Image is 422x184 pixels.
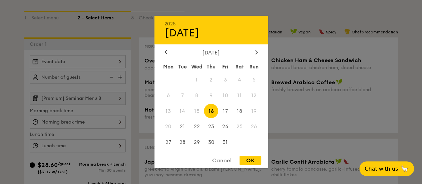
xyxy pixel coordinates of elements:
button: Chat with us🦙 [359,161,414,176]
span: Chat with us [365,166,398,172]
div: Thu [204,60,218,72]
span: 28 [175,135,189,150]
div: 2025 [164,21,258,26]
div: [DATE] [164,26,258,39]
span: 25 [233,120,247,134]
span: 🦙 [401,165,409,173]
span: 3 [218,72,233,87]
div: Cancel [205,156,238,165]
div: [DATE] [164,49,258,55]
span: 26 [247,120,261,134]
span: 22 [189,120,204,134]
div: Sun [247,60,261,72]
span: 18 [233,104,247,118]
span: 23 [204,120,218,134]
div: OK [240,156,261,165]
div: Wed [189,60,204,72]
span: 12 [247,88,261,103]
span: 27 [161,135,175,150]
span: 10 [218,88,233,103]
div: Sat [233,60,247,72]
span: 9 [204,88,218,103]
span: 6 [161,88,175,103]
span: 1 [189,72,204,87]
span: 17 [218,104,233,118]
span: 20 [161,120,175,134]
span: 4 [233,72,247,87]
span: 5 [247,72,261,87]
span: 2 [204,72,218,87]
span: 15 [189,104,204,118]
span: 11 [233,88,247,103]
span: 14 [175,104,189,118]
span: 8 [189,88,204,103]
span: 29 [189,135,204,150]
div: Tue [175,60,189,72]
span: 7 [175,88,189,103]
span: 30 [204,135,218,150]
span: 16 [204,104,218,118]
span: 31 [218,135,233,150]
span: 19 [247,104,261,118]
div: Fri [218,60,233,72]
span: 13 [161,104,175,118]
span: 24 [218,120,233,134]
span: 21 [175,120,189,134]
div: Mon [161,60,175,72]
